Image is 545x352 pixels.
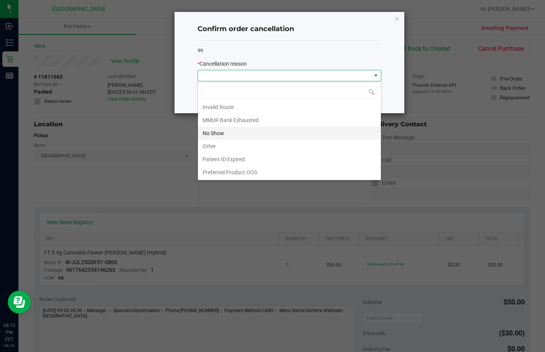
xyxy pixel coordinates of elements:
[198,140,381,153] li: Other
[199,61,247,67] span: Cancellation reason
[198,48,203,53] span: 99
[198,101,381,114] li: Invalid Route
[198,114,381,127] li: MMUR Bank Exhausted
[8,291,31,314] iframe: Resource center
[198,153,381,166] li: Patient ID Expired
[394,14,400,23] button: Close
[198,127,381,140] li: No Show
[198,166,381,179] li: Preferred Product OOS
[198,24,381,34] h4: Confirm order cancellation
